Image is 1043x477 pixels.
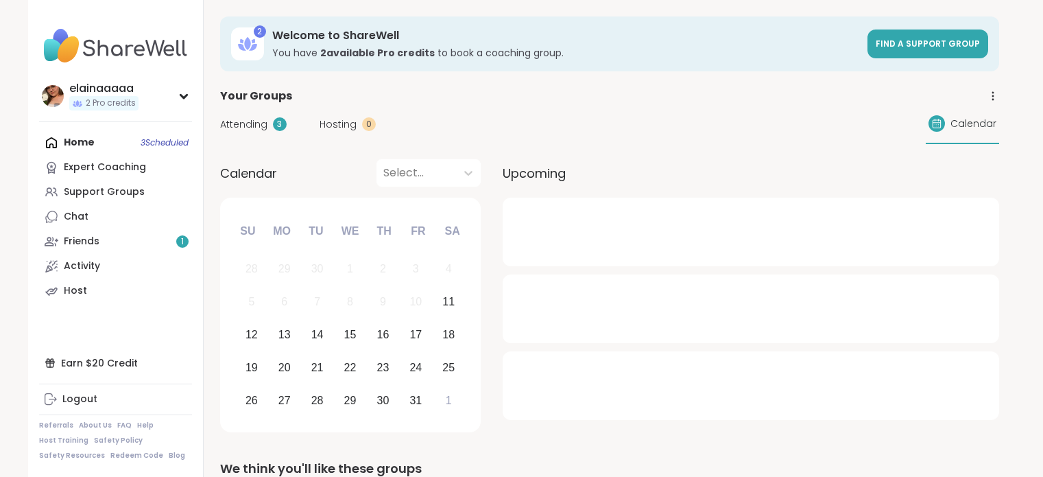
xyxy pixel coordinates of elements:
[403,216,433,246] div: Fr
[314,292,320,311] div: 7
[434,353,464,382] div: Choose Saturday, October 25th, 2025
[302,353,332,382] div: Choose Tuesday, October 21st, 2025
[302,255,332,284] div: Not available Tuesday, September 30th, 2025
[401,321,431,350] div: Choose Friday, October 17th, 2025
[380,292,386,311] div: 9
[42,85,64,107] img: elainaaaaa
[235,253,465,417] div: month 2025-10
[137,421,154,430] a: Help
[281,292,287,311] div: 6
[377,391,389,410] div: 30
[79,421,112,430] a: About Us
[380,259,386,278] div: 2
[368,353,398,382] div: Choose Thursday, October 23rd, 2025
[69,81,139,96] div: elainaaaaa
[220,88,292,104] span: Your Groups
[64,284,87,298] div: Host
[368,321,398,350] div: Choose Thursday, October 16th, 2025
[409,391,422,410] div: 31
[401,255,431,284] div: Not available Friday, October 3rd, 2025
[237,321,267,350] div: Choose Sunday, October 12th, 2025
[368,288,398,317] div: Not available Thursday, October 9th, 2025
[401,353,431,382] div: Choose Friday, October 24th, 2025
[272,46,859,60] h3: You have to book a coaching group.
[369,216,399,246] div: Th
[117,421,132,430] a: FAQ
[64,259,100,273] div: Activity
[39,351,192,375] div: Earn $20 Credit
[254,25,266,38] div: 2
[950,117,996,131] span: Calendar
[39,279,192,303] a: Host
[245,358,258,377] div: 19
[434,255,464,284] div: Not available Saturday, October 4th, 2025
[442,358,455,377] div: 25
[62,393,97,406] div: Logout
[344,358,357,377] div: 22
[269,321,299,350] div: Choose Monday, October 13th, 2025
[311,358,324,377] div: 21
[39,421,73,430] a: Referrals
[269,353,299,382] div: Choose Monday, October 20th, 2025
[437,216,467,246] div: Sa
[335,321,365,350] div: Choose Wednesday, October 15th, 2025
[39,436,88,445] a: Host Training
[269,288,299,317] div: Not available Monday, October 6th, 2025
[311,259,324,278] div: 30
[267,216,297,246] div: Mo
[503,164,566,183] span: Upcoming
[344,325,357,344] div: 15
[39,387,192,412] a: Logout
[320,46,435,60] b: 2 available Pro credit s
[311,325,324,344] div: 14
[446,391,452,410] div: 1
[278,325,291,344] div: 13
[368,255,398,284] div: Not available Thursday, October 2nd, 2025
[320,117,357,132] span: Hosting
[344,391,357,410] div: 29
[401,288,431,317] div: Not available Friday, October 10th, 2025
[335,288,365,317] div: Not available Wednesday, October 8th, 2025
[39,22,192,70] img: ShareWell Nav Logo
[39,180,192,205] a: Support Groups
[237,255,267,284] div: Not available Sunday, September 28th, 2025
[335,353,365,382] div: Choose Wednesday, October 22nd, 2025
[278,259,291,278] div: 29
[362,117,376,131] div: 0
[377,325,389,344] div: 16
[311,391,324,410] div: 28
[86,97,136,109] span: 2 Pro credits
[237,353,267,382] div: Choose Sunday, October 19th, 2025
[302,288,332,317] div: Not available Tuesday, October 7th, 2025
[347,292,353,311] div: 8
[269,386,299,415] div: Choose Monday, October 27th, 2025
[273,117,287,131] div: 3
[181,236,184,248] span: 1
[110,451,163,461] a: Redeem Code
[248,292,254,311] div: 5
[220,117,267,132] span: Attending
[409,325,422,344] div: 17
[876,38,980,49] span: Find a support group
[64,161,146,174] div: Expert Coaching
[232,216,263,246] div: Su
[245,325,258,344] div: 12
[39,229,192,254] a: Friends1
[434,386,464,415] div: Choose Saturday, November 1st, 2025
[237,288,267,317] div: Not available Sunday, October 5th, 2025
[409,358,422,377] div: 24
[220,164,277,183] span: Calendar
[377,358,389,377] div: 23
[39,155,192,180] a: Expert Coaching
[409,292,422,311] div: 10
[368,386,398,415] div: Choose Thursday, October 30th, 2025
[434,321,464,350] div: Choose Saturday, October 18th, 2025
[301,216,331,246] div: Tu
[335,386,365,415] div: Choose Wednesday, October 29th, 2025
[401,386,431,415] div: Choose Friday, October 31st, 2025
[64,235,99,248] div: Friends
[335,216,365,246] div: We
[446,259,452,278] div: 4
[245,259,258,278] div: 28
[278,391,291,410] div: 27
